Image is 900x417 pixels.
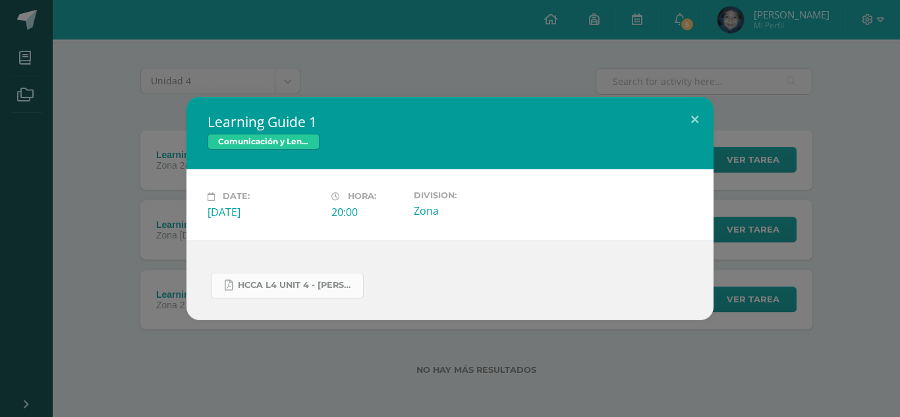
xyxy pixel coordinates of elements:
[211,273,364,298] a: HCCA L4 UNIT 4 - [PERSON_NAME].pdf
[348,192,376,202] span: Hora:
[208,113,692,131] h2: Learning Guide 1
[414,190,527,200] label: Division:
[414,204,527,218] div: Zona
[676,97,714,142] button: Close (Esc)
[223,192,250,202] span: Date:
[238,280,356,291] span: HCCA L4 UNIT 4 - [PERSON_NAME].pdf
[331,205,403,219] div: 20:00
[208,205,321,219] div: [DATE]
[208,134,320,150] span: Comunicación y Lenguaje L3 Inglés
